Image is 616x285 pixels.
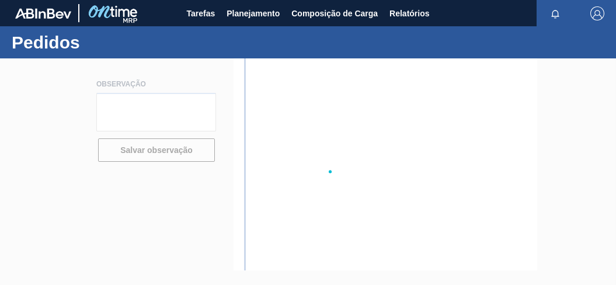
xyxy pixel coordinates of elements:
[186,6,215,20] span: Tarefas
[15,8,71,19] img: TNhmsLtSVTkK8tSr43FrP2fwEKptu5GPRR3wAAAABJRU5ErkJggg==
[12,36,219,49] h1: Pedidos
[389,6,429,20] span: Relatórios
[291,6,378,20] span: Composição de Carga
[537,5,574,22] button: Notificações
[227,6,280,20] span: Planejamento
[590,6,604,20] img: Logout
